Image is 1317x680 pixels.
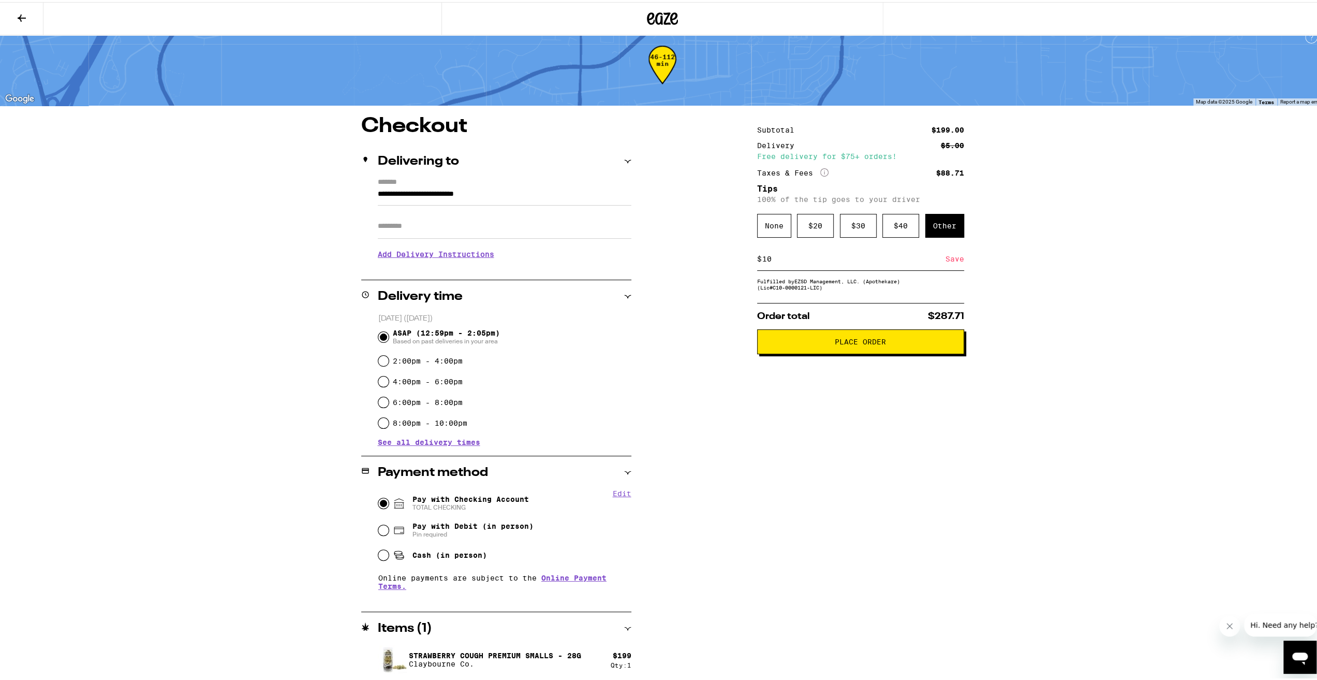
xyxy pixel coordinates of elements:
[393,375,463,384] label: 4:00pm - 6:00pm
[882,212,919,236] div: $ 40
[648,51,676,90] div: 46-112 min
[393,335,500,343] span: Based on past deliveries in your area
[378,572,631,588] p: Online payments are subject to the
[393,396,463,404] label: 6:00pm - 8:00pm
[378,264,631,272] p: We'll contact you at [PHONE_NUMBER] when we arrive
[1259,97,1274,103] a: Terms
[1196,97,1252,103] span: Map data ©2025 Google
[378,465,488,477] h2: Payment method
[757,183,964,191] h5: Tips
[378,240,631,264] h3: Add Delivery Instructions
[757,124,802,132] div: Subtotal
[945,245,964,268] div: Save
[925,212,964,236] div: Other
[409,649,581,658] p: Strawberry Cough Premium Smalls - 28g
[412,493,529,510] span: Pay with Checking Account
[1244,612,1316,634] iframe: Message from company
[378,620,432,633] h2: Items ( 1 )
[757,140,802,147] div: Delivery
[412,528,534,537] span: Pin required
[797,212,834,236] div: $ 20
[757,245,762,268] div: $
[762,252,945,262] input: 0
[835,336,886,343] span: Place Order
[840,212,877,236] div: $ 30
[393,417,467,425] label: 8:00pm - 10:00pm
[1283,639,1316,672] iframe: Button to launch messaging window
[378,312,631,322] p: [DATE] ([DATE])
[361,114,631,135] h1: Checkout
[409,658,581,666] p: Claybourne Co.
[378,572,606,588] a: Online Payment Terms.
[611,660,631,667] div: Qty: 1
[613,649,631,658] div: $ 199
[6,7,75,16] span: Hi. Need any help?
[378,437,480,444] button: See all delivery times
[378,153,459,166] h2: Delivering to
[412,501,529,510] span: TOTAL CHECKING
[928,310,964,319] span: $287.71
[757,212,791,236] div: None
[757,276,964,288] div: Fulfilled by EZSD Management, LLC. (Apothekare) (Lic# C10-0000121-LIC )
[412,520,534,528] span: Pay with Debit (in person)
[613,487,631,496] button: Edit
[3,90,37,104] img: Google
[931,124,964,132] div: $199.00
[757,193,964,201] p: 100% of the tip goes to your driver
[941,140,964,147] div: $5.00
[378,643,407,672] img: Strawberry Cough Premium Smalls - 28g
[757,151,964,158] div: Free delivery for $75+ orders!
[378,288,463,301] h2: Delivery time
[393,327,500,343] span: ASAP (12:59pm - 2:05pm)
[757,166,828,176] div: Taxes & Fees
[3,90,37,104] a: Open this area in Google Maps (opens a new window)
[757,310,810,319] span: Order total
[393,355,463,363] label: 2:00pm - 4:00pm
[412,549,487,557] span: Cash (in person)
[936,167,964,175] div: $88.71
[1219,614,1240,634] iframe: Close message
[757,327,964,352] button: Place Order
